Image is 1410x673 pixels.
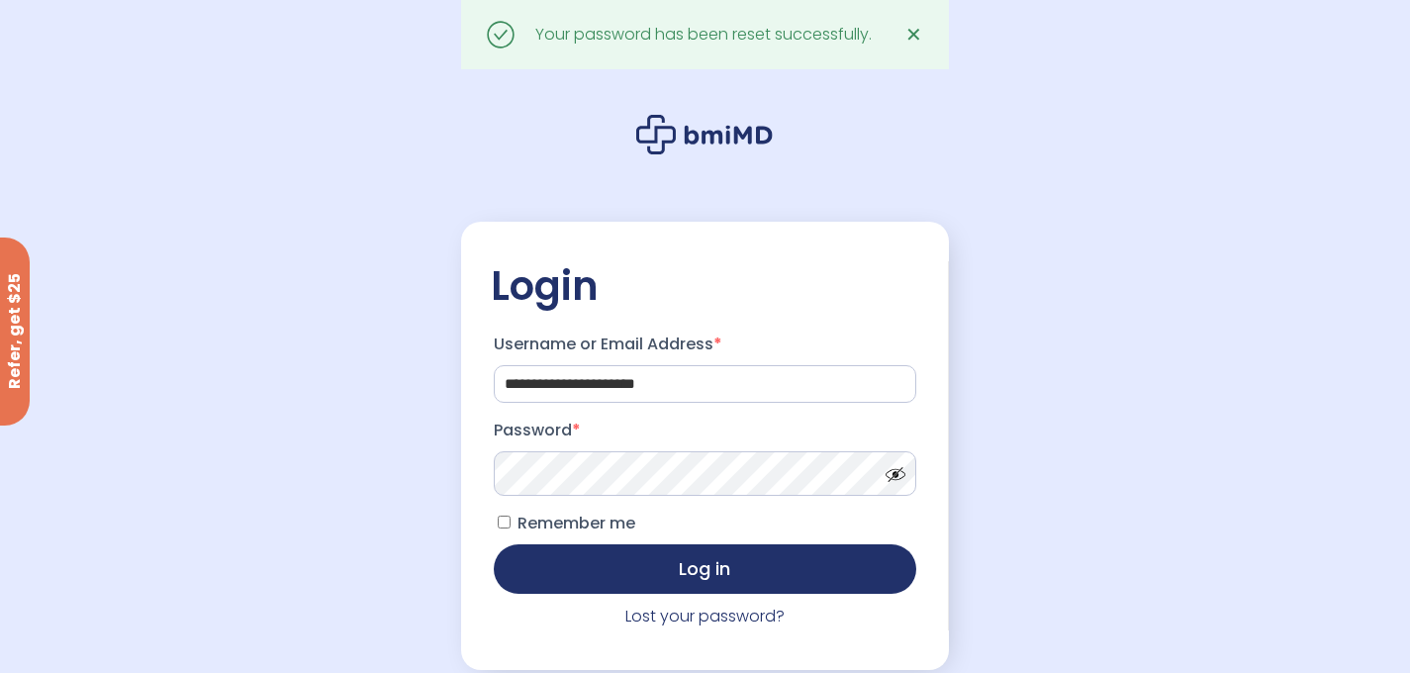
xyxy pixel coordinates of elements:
input: Remember me [498,516,511,529]
a: ✕ [894,15,934,54]
label: Username or Email Address [494,329,916,360]
span: Remember me [517,512,635,534]
label: Password [494,415,916,446]
h2: Login [491,261,919,311]
button: Log in [494,544,916,594]
div: Your password has been reset successfully. [535,21,872,48]
span: ✕ [905,21,922,48]
a: Lost your password? [625,605,785,627]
